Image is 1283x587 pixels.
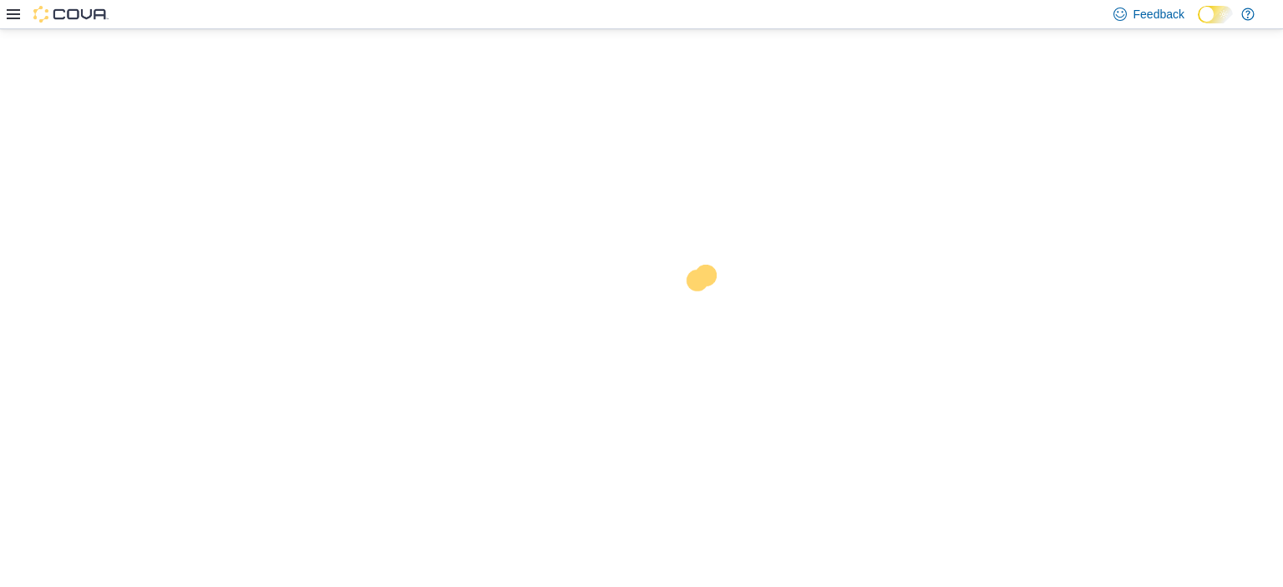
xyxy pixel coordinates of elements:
img: Cova [33,6,109,23]
img: cova-loader [641,252,767,377]
input: Dark Mode [1198,6,1233,23]
span: Feedback [1133,6,1184,23]
span: Dark Mode [1198,23,1199,24]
